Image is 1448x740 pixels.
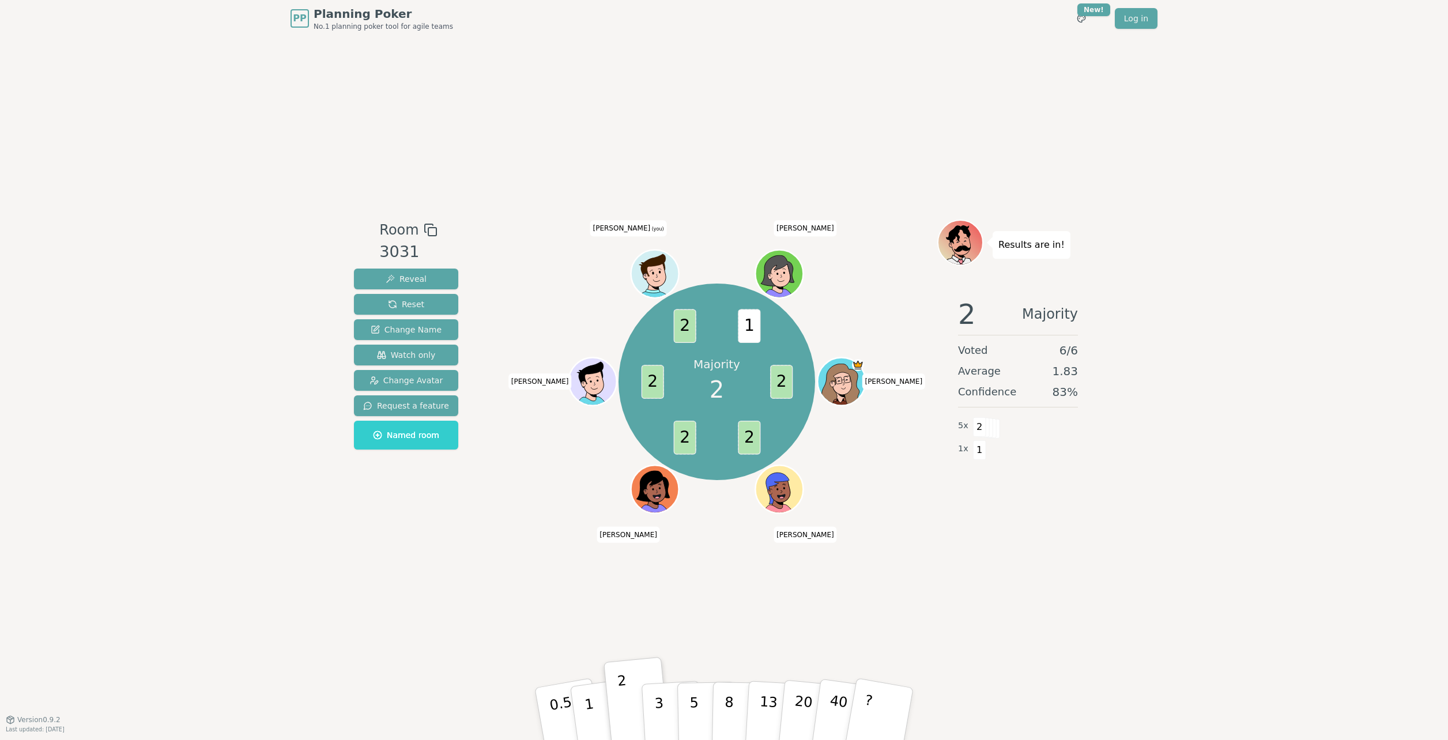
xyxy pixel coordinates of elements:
[710,372,724,407] span: 2
[1053,384,1078,400] span: 83 %
[354,421,458,450] button: Named room
[354,294,458,315] button: Reset
[958,384,1016,400] span: Confidence
[354,345,458,365] button: Watch only
[852,359,864,371] span: Yannick is the host
[1115,8,1157,29] a: Log in
[590,221,667,237] span: Click to change your name
[774,221,837,237] span: Click to change your name
[369,375,443,386] span: Change Avatar
[673,421,696,455] span: 2
[958,420,968,432] span: 5 x
[1052,363,1078,379] span: 1.83
[508,373,572,390] span: Click to change your name
[371,324,442,335] span: Change Name
[1071,8,1092,29] button: New!
[354,395,458,416] button: Request a feature
[1059,342,1078,358] span: 6 / 6
[650,227,664,232] span: (you)
[1077,3,1110,16] div: New!
[354,370,458,391] button: Change Avatar
[354,269,458,289] button: Reveal
[388,299,424,310] span: Reset
[597,527,660,543] span: Click to change your name
[673,309,696,343] span: 2
[373,429,439,441] span: Named room
[314,6,453,22] span: Planning Poker
[774,527,837,543] span: Click to change your name
[377,349,436,361] span: Watch only
[293,12,306,25] span: PP
[958,342,988,358] span: Voted
[314,22,453,31] span: No.1 planning poker tool for agile teams
[386,273,427,285] span: Reveal
[363,400,449,411] span: Request a feature
[17,715,61,724] span: Version 0.9.2
[738,421,760,455] span: 2
[1022,300,1078,328] span: Majority
[958,300,976,328] span: 2
[958,443,968,455] span: 1 x
[973,417,986,437] span: 2
[998,237,1065,253] p: Results are in!
[958,363,1001,379] span: Average
[632,251,677,296] button: Click to change your avatar
[770,365,793,399] span: 2
[862,373,925,390] span: Click to change your name
[6,715,61,724] button: Version0.9.2
[617,673,632,735] p: 2
[379,240,437,264] div: 3031
[354,319,458,340] button: Change Name
[693,356,740,372] p: Majority
[973,440,986,460] span: 1
[291,6,453,31] a: PPPlanning PokerNo.1 planning poker tool for agile teams
[6,726,65,733] span: Last updated: [DATE]
[641,365,663,399] span: 2
[379,220,418,240] span: Room
[738,309,760,343] span: 1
